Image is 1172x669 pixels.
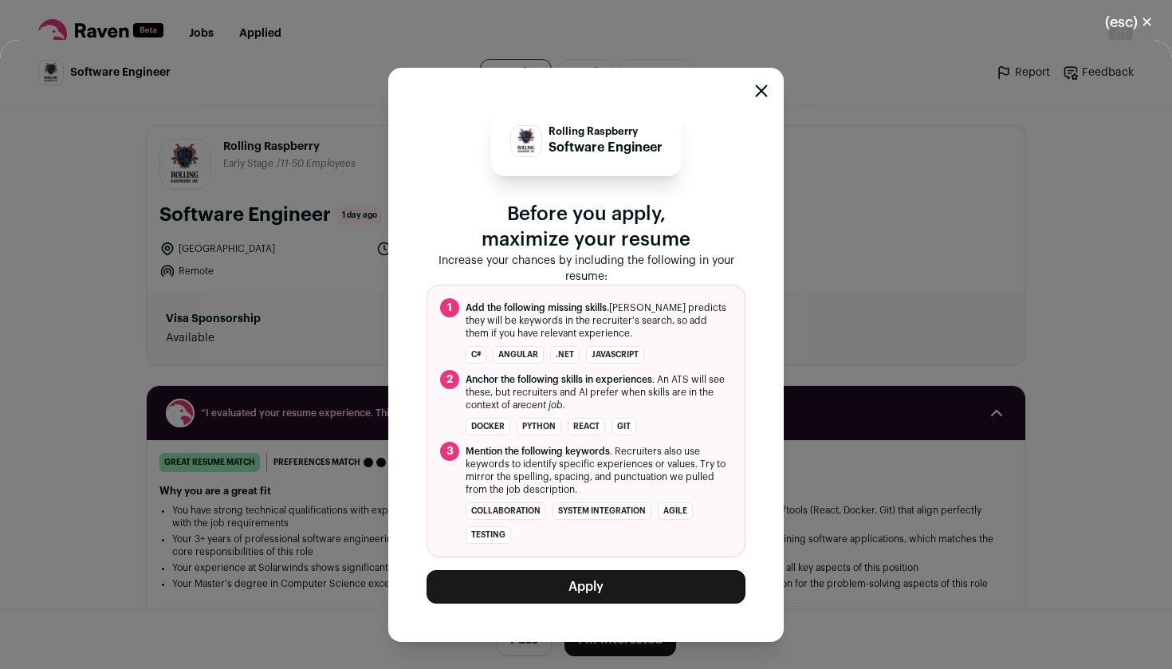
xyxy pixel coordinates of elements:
[658,502,693,520] li: agile
[517,400,565,410] i: recent job.
[553,502,651,520] li: System Integration
[517,418,561,435] li: Python
[549,138,663,157] p: Software Engineer
[466,502,546,520] li: Collaboration
[466,373,732,411] span: . An ATS will see these, but recruiters and AI prefer when skills are in the context of a
[427,570,745,604] button: Apply
[466,346,486,364] li: C#
[755,85,768,97] button: Close modal
[549,125,663,138] p: Rolling Raspberry
[427,253,745,285] p: Increase your chances by including the following in your resume:
[466,375,652,384] span: Anchor the following skills in experiences
[440,442,459,461] span: 3
[1086,5,1172,40] button: Close modal
[466,526,511,544] li: Testing
[466,418,510,435] li: Docker
[466,301,732,340] span: [PERSON_NAME] predicts they will be keywords in the recruiter's search, so add them if you have r...
[466,445,732,496] span: . Recruiters also use keywords to identify specific experiences or values. Try to mirror the spel...
[466,447,610,456] span: Mention the following keywords
[612,418,636,435] li: Git
[550,346,580,364] li: .NET
[466,303,609,313] span: Add the following missing skills.
[511,126,541,156] img: 10f202bb582634472353da5a4088f2f231766543d4452959a4b9b3acbe02fc58.jpg
[427,202,745,253] p: Before you apply, maximize your resume
[493,346,544,364] li: Angular
[440,298,459,317] span: 1
[586,346,644,364] li: JavaScript
[440,370,459,389] span: 2
[568,418,605,435] li: React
